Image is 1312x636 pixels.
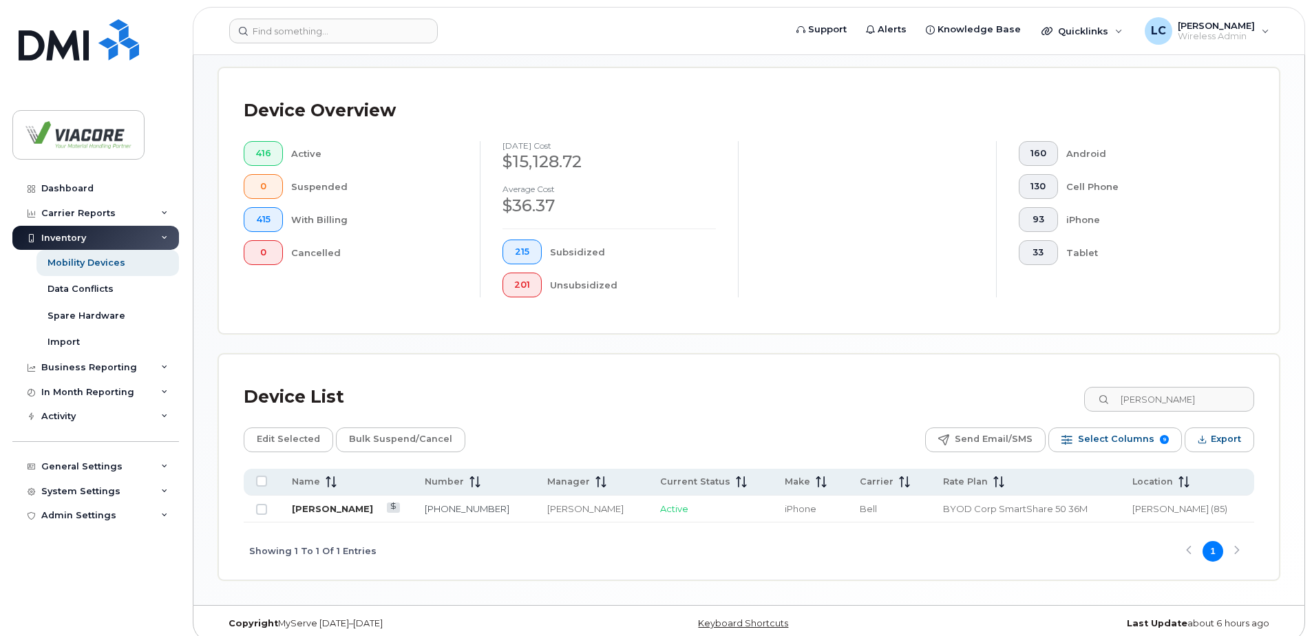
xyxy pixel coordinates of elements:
[938,23,1021,36] span: Knowledge Base
[291,240,458,265] div: Cancelled
[425,503,509,514] a: [PHONE_NUMBER]
[291,174,458,199] div: Suspended
[660,476,730,488] span: Current Status
[1030,214,1046,225] span: 93
[943,476,988,488] span: Rate Plan
[925,427,1046,452] button: Send Email/SMS
[1066,141,1233,166] div: Android
[916,16,1030,43] a: Knowledge Base
[1019,207,1058,232] button: 93
[244,240,283,265] button: 0
[502,141,716,150] h4: [DATE] cost
[255,148,271,159] span: 416
[1132,476,1173,488] span: Location
[502,194,716,218] div: $36.37
[547,502,635,516] div: [PERSON_NAME]
[1084,387,1254,412] input: Search Device List ...
[878,23,907,36] span: Alerts
[255,247,271,258] span: 0
[1127,618,1187,628] strong: Last Update
[218,618,572,629] div: MyServe [DATE]–[DATE]
[244,379,344,415] div: Device List
[547,476,590,488] span: Manager
[336,427,465,452] button: Bulk Suspend/Cancel
[1160,435,1169,444] span: 9
[292,476,320,488] span: Name
[1211,429,1241,449] span: Export
[1151,23,1166,39] span: LC
[860,476,893,488] span: Carrier
[244,427,333,452] button: Edit Selected
[785,476,810,488] span: Make
[292,503,373,514] a: [PERSON_NAME]
[1058,25,1108,36] span: Quicklinks
[787,16,856,43] a: Support
[1135,17,1279,45] div: Lyndon Calapini
[860,503,877,514] span: Bell
[1078,429,1154,449] span: Select Columns
[291,207,458,232] div: With Billing
[514,246,530,257] span: 215
[244,93,396,129] div: Device Overview
[943,503,1088,514] span: BYOD Corp SmartShare 50 36M
[550,273,717,297] div: Unsubsidized
[1203,541,1223,562] button: Page 1
[349,429,452,449] span: Bulk Suspend/Cancel
[1019,141,1058,166] button: 160
[1032,17,1132,45] div: Quicklinks
[244,207,283,232] button: 415
[1132,503,1227,514] span: [PERSON_NAME] (85)
[698,618,788,628] a: Keyboard Shortcuts
[660,503,688,514] span: Active
[808,23,847,36] span: Support
[1019,240,1058,265] button: 33
[926,618,1280,629] div: about 6 hours ago
[502,240,542,264] button: 215
[244,174,283,199] button: 0
[229,19,438,43] input: Find something...
[1030,181,1046,192] span: 130
[257,429,320,449] span: Edit Selected
[291,141,458,166] div: Active
[1178,20,1255,31] span: [PERSON_NAME]
[955,429,1033,449] span: Send Email/SMS
[1066,240,1233,265] div: Tablet
[255,214,271,225] span: 415
[1185,427,1254,452] button: Export
[255,181,271,192] span: 0
[856,16,916,43] a: Alerts
[1178,31,1255,42] span: Wireless Admin
[387,502,400,513] a: View Last Bill
[1019,174,1058,199] button: 130
[249,541,377,562] span: Showing 1 To 1 Of 1 Entries
[550,240,717,264] div: Subsidized
[514,279,530,290] span: 201
[1048,427,1182,452] button: Select Columns 9
[1030,148,1046,159] span: 160
[502,184,716,193] h4: Average cost
[1030,247,1046,258] span: 33
[425,476,464,488] span: Number
[502,273,542,297] button: 201
[244,141,283,166] button: 416
[1066,207,1233,232] div: iPhone
[229,618,278,628] strong: Copyright
[785,503,816,514] span: iPhone
[502,150,716,173] div: $15,128.72
[1066,174,1233,199] div: Cell Phone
